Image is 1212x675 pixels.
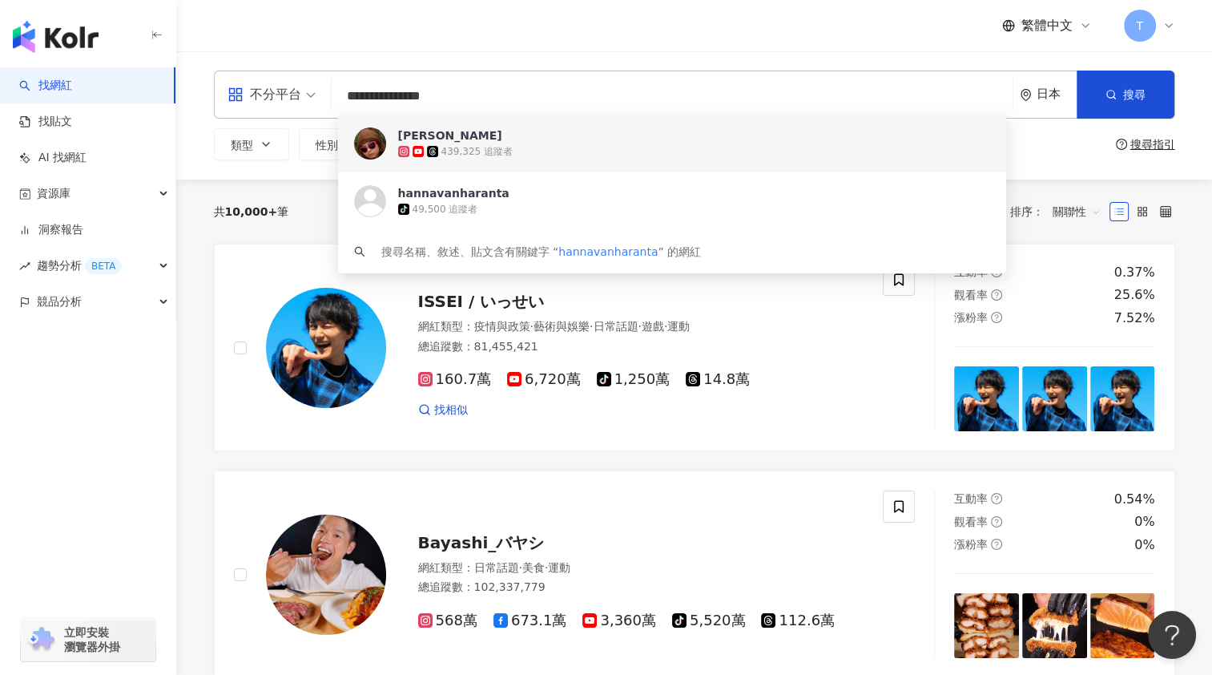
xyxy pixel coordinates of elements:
div: 網紅類型 ： [418,560,864,576]
span: 10,000+ [225,205,278,218]
span: ISSEI / いっせい [418,292,545,311]
span: environment [1020,89,1032,101]
span: question-circle [1116,139,1127,150]
span: question-circle [991,539,1002,550]
span: question-circle [991,289,1002,301]
img: KOL Avatar [266,288,386,408]
span: 搜尋 [1123,88,1146,101]
span: 觀看率 [954,515,988,528]
div: 0% [1134,536,1154,554]
span: 3,360萬 [582,612,656,629]
div: 搜尋指引 [1130,138,1175,151]
span: · [664,320,667,333]
span: 673.1萬 [493,612,567,629]
span: 漲粉率 [954,311,988,324]
span: appstore [228,87,244,103]
span: 遊戲 [642,320,664,333]
span: · [638,320,641,333]
span: 立即安裝 瀏覽器外掛 [64,625,120,654]
span: · [519,561,522,574]
a: chrome extension立即安裝 瀏覽器外掛 [21,618,155,661]
div: 7.52% [1114,309,1155,327]
span: 美食 [522,561,545,574]
div: 不分平台 [228,82,301,107]
span: search [354,246,365,257]
span: question-circle [991,493,1002,504]
div: 網紅類型 ： [418,319,864,335]
div: 0% [1134,513,1154,531]
span: 競品分析 [37,284,82,320]
span: 繁體中文 [1021,17,1073,34]
span: 類型 [231,139,253,152]
img: post-image [1022,366,1087,431]
a: 找貼文 [19,114,72,130]
span: 運動 [548,561,570,574]
span: 568萬 [418,612,477,629]
div: 25.6% [1114,286,1155,304]
div: 總追蹤數 ： 102,337,779 [418,580,864,596]
span: 互動率 [954,492,988,505]
span: 日常話題 [593,320,638,333]
span: question-circle [991,516,1002,527]
img: KOL Avatar [354,185,386,217]
span: 性別 [316,139,338,152]
img: post-image [954,593,1019,658]
a: AI 找網紅 [19,150,87,166]
span: · [530,320,534,333]
div: 439,325 追蹤者 [441,145,513,159]
span: 運動 [667,320,690,333]
span: question-circle [991,312,1002,323]
span: 觀看率 [954,289,988,301]
span: 疫情與政策 [474,320,530,333]
a: 洞察報告 [19,222,83,238]
img: post-image [1022,593,1087,658]
div: 日本 [1037,87,1077,101]
div: 0.37% [1114,264,1155,281]
button: 類型 [214,128,289,160]
iframe: Help Scout Beacon - Open [1148,611,1196,659]
span: rise [19,261,30,272]
span: 日常話題 [474,561,519,574]
a: KOL AvatarISSEI / いっせい網紅類型：疫情與政策·藝術與娛樂·日常話題·遊戲·運動總追蹤數：81,455,421160.7萬6,720萬1,250萬14.8萬找相似互動率ques... [214,244,1175,451]
span: T [1136,17,1143,34]
a: search找網紅 [19,78,72,94]
span: 112.6萬 [761,612,835,629]
img: post-image [954,366,1019,431]
span: 藝術與娛樂 [534,320,590,333]
div: [PERSON_NAME] [398,127,502,143]
div: 排序： [1010,199,1109,224]
div: 49,500 追蹤者 [413,203,478,216]
button: 搜尋 [1077,71,1174,119]
span: 5,520萬 [672,612,746,629]
span: 趨勢分析 [37,248,122,284]
span: 漲粉率 [954,538,988,551]
div: BETA [85,258,122,274]
img: chrome extension [26,627,57,653]
span: 6,720萬 [507,371,581,388]
img: post-image [1090,366,1155,431]
div: hannavanharanta [398,185,509,201]
span: 找相似 [434,402,468,418]
span: hannavanharanta [558,245,658,258]
span: Bayashi_バヤシ [418,533,545,552]
div: 搜尋名稱、敘述、貼文含有關鍵字 “ ” 的網紅 [381,243,702,261]
img: post-image [1090,593,1155,658]
img: KOL Avatar [266,515,386,635]
span: · [590,320,593,333]
span: 資源庫 [37,176,70,212]
img: logo [13,21,99,53]
span: 14.8萬 [686,371,750,388]
span: 1,250萬 [597,371,670,388]
img: KOL Avatar [354,127,386,160]
div: 共 筆 [214,205,289,218]
div: 總追蹤數 ： 81,455,421 [418,339,864,355]
span: · [545,561,548,574]
button: 性別 [299,128,374,160]
a: 找相似 [418,402,468,418]
div: 0.54% [1114,491,1155,508]
span: 160.7萬 [418,371,492,388]
span: 關聯性 [1053,199,1101,224]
